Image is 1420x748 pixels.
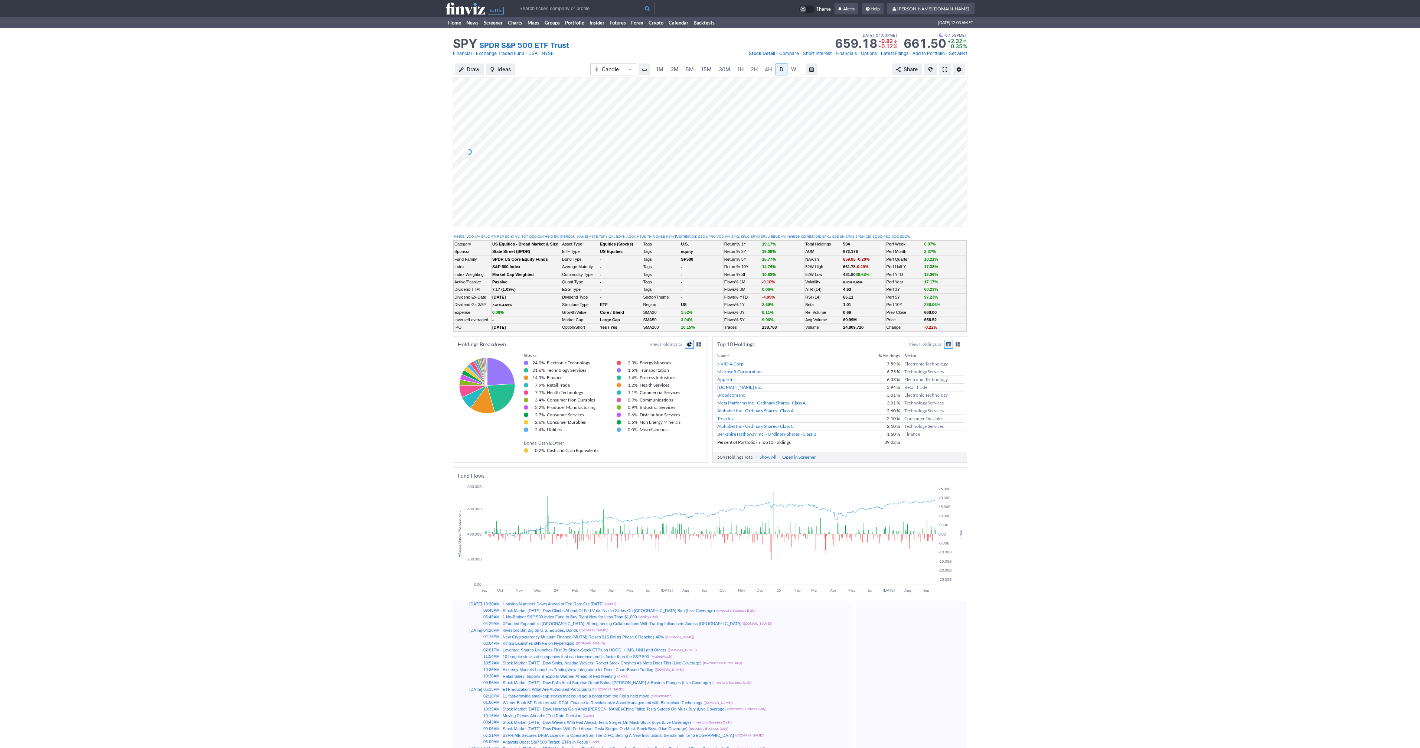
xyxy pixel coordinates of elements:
[924,264,938,269] span: 17.38%
[939,64,951,75] a: Fullscreen
[855,234,865,239] a: SPDN
[909,50,912,57] span: •
[599,234,608,239] a: TSPY
[503,694,649,698] a: 11 fast-growing small-cap stocks that could get a boost from the Fed's next move
[893,43,897,49] span: %
[843,242,850,246] b: 504
[543,234,675,240] div: | :
[878,50,880,57] span: •
[503,680,711,685] a: Stock Market [DATE]: Dow Falls Amid Surprise Retail Sales; [PERSON_NAME] & Busters Plunges (Live ...
[786,234,820,238] a: Inverse correlation
[803,50,832,57] a: Short Interest
[681,242,689,246] a: U.S.
[717,384,762,390] a: [DOMAIN_NAME] Inc.
[891,234,899,239] a: DOG
[667,64,682,75] a: 3M
[503,602,604,606] a: Housing Numbers Down Ahead of Fed Rate Cut [DATE]
[857,257,870,261] span: -0.20%
[751,234,760,239] a: SPYU
[762,257,776,261] span: 15.77%
[698,234,705,239] a: SSO
[846,234,855,239] a: SPXS
[723,293,761,301] td: Flows% YTD
[629,17,646,28] a: Forex
[747,64,761,75] a: 2H
[503,674,616,679] a: Retail Sales, Imports & Exports Warmer Ahead of Fed Meeting
[561,263,599,271] td: Average Maturity
[670,66,679,72] span: 3M
[924,242,936,246] span: 0.97%
[682,64,697,75] a: 5M
[675,234,786,240] div: | :
[804,256,842,263] td: NAV/sh
[681,272,682,277] b: -
[503,720,691,725] a: Stock Market [DATE]: Dow Wavers With Fed Ahead; Tesla Surges On Musk Stock Buys (Live Coverage)
[486,64,515,75] button: Ideas
[913,50,945,57] a: Add to Portfolio
[804,263,842,271] td: 52W High
[600,272,601,277] b: -
[544,234,558,238] a: Held by
[843,287,851,292] b: 4.63
[587,17,607,28] a: Insider
[503,707,726,711] a: Stock Market [DATE]: Dow, Nasdaq Gain Amid [PERSON_NAME]-China Talks; Tesla Surges On Musk Buy (L...
[503,641,574,645] a: Kintsu Launches sHYPE on Hyperliquid
[653,64,667,75] a: 1M
[503,615,637,619] a: 1 No-Brainer S&P 500 Index Fund to Buy Right Now for Less Than $1,000
[561,293,599,301] td: Dividend Type
[843,272,869,277] b: 481.80
[749,50,775,57] a: Stock Detail
[885,278,923,286] td: Perf Year
[723,286,761,293] td: Flows% 3M
[454,278,492,286] td: Active/Passive
[803,66,808,72] span: M
[938,17,973,28] span: [DATE] 12:03 AM ET
[525,17,542,28] a: Maps
[757,453,778,462] button: Show All
[885,256,923,263] td: Perf Quarter
[467,66,480,73] span: Draw
[953,64,965,75] button: Chart Settings
[816,5,831,13] span: Theme
[642,271,680,278] td: Tags
[717,361,744,367] a: NVIDIA Corp
[686,66,694,72] span: 5M
[492,249,530,254] b: State Street (SPDR)
[887,3,975,15] a: [PERSON_NAME][DOMAIN_NAME]
[804,241,842,248] td: Total Holdings
[879,43,893,49] span: -0.12
[799,5,831,13] a: Theme
[602,66,625,73] span: Candle
[642,293,680,301] td: Sector/Theme
[762,280,775,284] span: -0.10%
[885,241,923,248] td: Perf Week
[607,17,629,28] a: Futures
[731,234,740,239] a: SPXL
[765,66,772,72] span: 4H
[843,302,851,307] b: 1.01
[455,64,484,75] button: Draw
[717,431,816,437] a: Berkshire Hathaway Inc. - Ordinary Shares - Class B
[492,295,506,299] a: [DATE]
[491,234,496,239] a: VTI
[454,271,492,278] td: Index Weighting
[503,687,594,692] a: ETF Education: What Are Authorized Participants?
[717,369,762,374] a: Microsoft Corporation
[943,32,945,39] span: •
[642,248,680,256] td: Tags
[734,64,747,75] a: 1H
[782,453,816,461] span: Open in Screener
[479,40,569,51] a: SPDR S&P 500 ETF Trust
[924,302,940,307] span: 238.06%
[473,50,475,57] span: •
[626,234,636,239] a: AGOX
[856,272,869,277] span: 36.68%
[804,278,842,286] td: Volatility
[832,234,839,239] a: SDS
[892,64,922,75] button: Share
[885,286,923,293] td: Perf 3Y
[737,66,744,72] span: 1H
[503,713,581,718] a: Moving Pieces Ahead of Fed Rate Decision
[884,234,891,239] a: PSQ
